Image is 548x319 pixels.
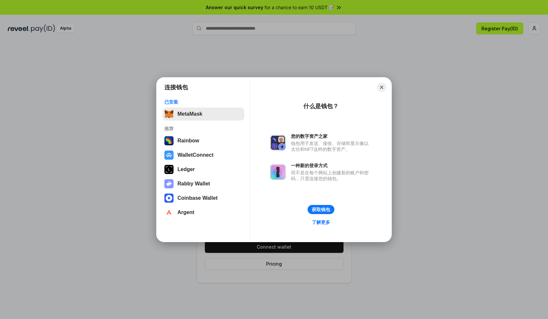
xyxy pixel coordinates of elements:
[177,167,195,172] div: Ledger
[270,135,286,151] img: svg+xml,%3Csvg%20xmlns%3D%22http%3A%2F%2Fwww.w3.org%2F2000%2Fsvg%22%20fill%3D%22none%22%20viewBox...
[162,134,244,147] button: Rainbow
[164,165,174,174] img: svg+xml,%3Csvg%20xmlns%3D%22http%3A%2F%2Fwww.w3.org%2F2000%2Fsvg%22%20width%3D%2228%22%20height%3...
[162,192,244,205] button: Coinbase Wallet
[164,126,242,132] div: 推荐
[164,109,174,119] img: svg+xml,%3Csvg%20fill%3D%22none%22%20height%3D%2233%22%20viewBox%3D%220%200%2035%2033%22%20width%...
[164,151,174,160] img: svg+xml,%3Csvg%20width%3D%2228%22%20height%3D%2228%22%20viewBox%3D%220%200%2028%2028%22%20fill%3D...
[164,99,242,105] div: 已安装
[177,111,202,117] div: MetaMask
[177,152,214,158] div: WalletConnect
[162,163,244,176] button: Ledger
[308,205,334,214] button: 获取钱包
[312,219,330,225] div: 了解更多
[303,102,339,110] div: 什么是钱包？
[162,108,244,121] button: MetaMask
[164,136,174,145] img: svg+xml,%3Csvg%20width%3D%22120%22%20height%3D%22120%22%20viewBox%3D%220%200%20120%20120%22%20fil...
[162,206,244,219] button: Argent
[377,83,386,92] button: Close
[164,83,188,91] h1: 连接钱包
[164,179,174,188] img: svg+xml,%3Csvg%20xmlns%3D%22http%3A%2F%2Fwww.w3.org%2F2000%2Fsvg%22%20fill%3D%22none%22%20viewBox...
[291,133,372,139] div: 您的数字资产之家
[177,195,218,201] div: Coinbase Wallet
[291,170,372,181] div: 而不是在每个网站上创建新的账户和密码，只需连接您的钱包。
[291,140,372,152] div: 钱包用于发送、接收、存储和显示像以太坊和NFT这样的数字资产。
[162,149,244,162] button: WalletConnect
[164,208,174,217] img: svg+xml,%3Csvg%20width%3D%2228%22%20height%3D%2228%22%20viewBox%3D%220%200%2028%2028%22%20fill%3D...
[291,163,372,168] div: 一种新的登录方式
[164,194,174,203] img: svg+xml,%3Csvg%20width%3D%2228%22%20height%3D%2228%22%20viewBox%3D%220%200%2028%2028%22%20fill%3D...
[162,177,244,190] button: Rabby Wallet
[177,210,194,215] div: Argent
[177,138,199,144] div: Rainbow
[270,164,286,180] img: svg+xml,%3Csvg%20xmlns%3D%22http%3A%2F%2Fwww.w3.org%2F2000%2Fsvg%22%20fill%3D%22none%22%20viewBox...
[308,218,334,226] a: 了解更多
[177,181,210,187] div: Rabby Wallet
[312,207,330,212] div: 获取钱包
